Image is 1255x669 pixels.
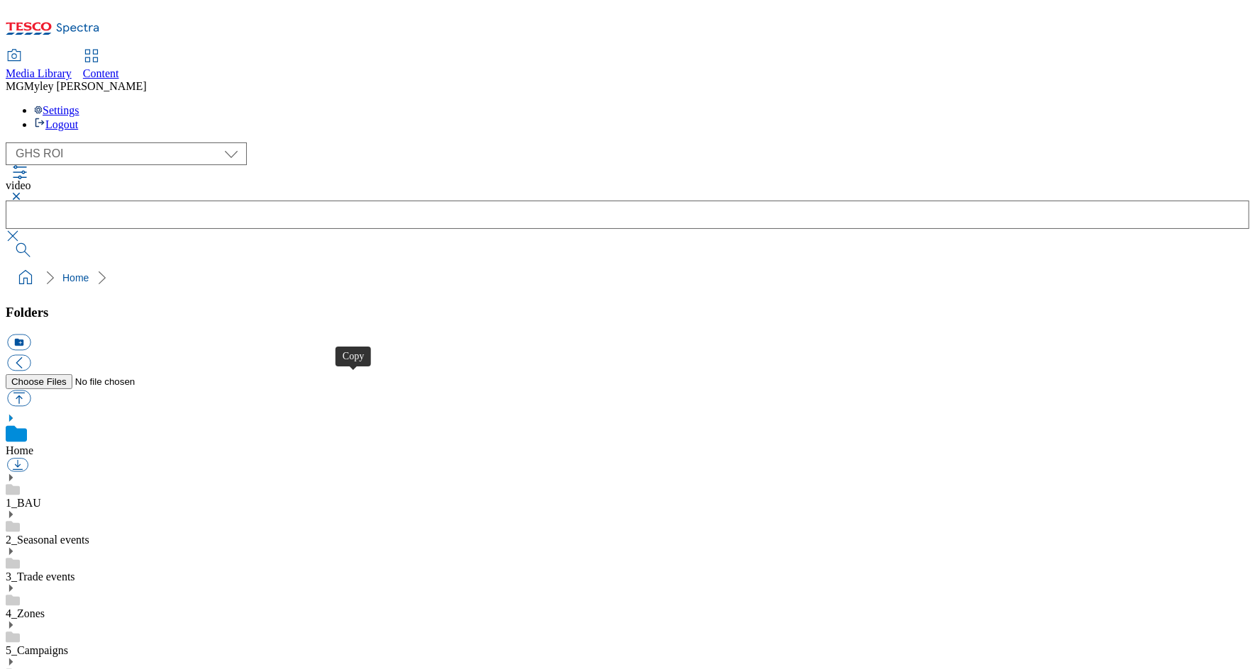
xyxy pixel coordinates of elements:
[6,179,31,191] span: video
[6,305,1249,320] h3: Folders
[6,497,41,509] a: 1_BAU
[6,607,45,619] a: 4_Zones
[6,50,72,80] a: Media Library
[34,104,79,116] a: Settings
[6,67,72,79] span: Media Library
[6,444,33,456] a: Home
[83,67,119,79] span: Content
[62,272,89,283] a: Home
[6,570,75,583] a: 3_Trade events
[34,118,78,130] a: Logout
[14,266,37,289] a: home
[6,264,1249,291] nav: breadcrumb
[6,644,68,656] a: 5_Campaigns
[6,534,89,546] a: 2_Seasonal events
[83,50,119,80] a: Content
[24,80,147,92] span: Myley [PERSON_NAME]
[6,80,24,92] span: MG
